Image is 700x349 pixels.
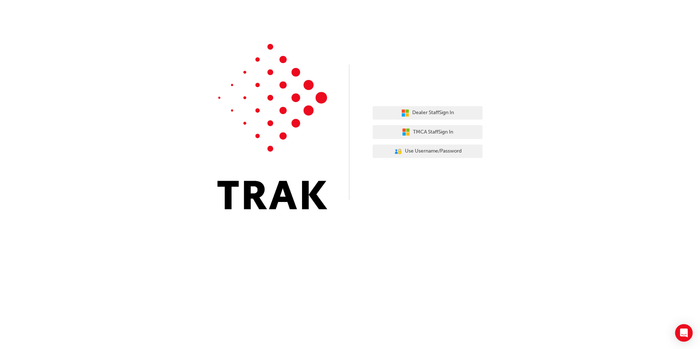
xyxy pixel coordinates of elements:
img: Trak [217,44,327,209]
button: Dealer StaffSign In [373,106,483,120]
button: Use Username/Password [373,145,483,158]
span: Dealer Staff Sign In [412,109,454,117]
span: TMCA Staff Sign In [413,128,453,136]
div: Open Intercom Messenger [675,324,693,342]
button: TMCA StaffSign In [373,125,483,139]
span: Use Username/Password [405,147,462,155]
